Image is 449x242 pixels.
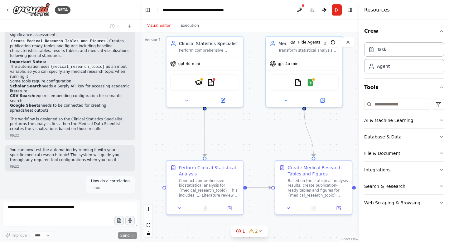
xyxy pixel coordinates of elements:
[195,79,202,86] img: SerplyScholarSearchTool
[143,6,152,14] button: Hide left sidebar
[144,213,152,221] button: zoom out
[364,195,444,211] button: Web Scraping & Browsing
[278,48,339,53] div: Transform statistical analysis into comprehensive visual presentations, create publication-ready ...
[364,178,444,194] button: Search & Research
[179,40,239,47] div: Clinical Statistics Specialist
[364,145,444,161] button: File & Document
[10,84,130,94] li: needs a Serply API key for accessing academic literature
[364,112,444,128] button: AI & Machine Learning
[162,7,233,13] nav: breadcrumb
[377,46,386,53] div: Task
[377,63,390,69] div: Agent
[10,103,130,113] li: needs to be connected for creating spreadsheet outputs
[145,37,161,42] div: Version 1
[144,205,152,237] div: React Flow controls
[166,36,244,107] div: Clinical Statistics SpecialistPerform comprehensive statistical analysis for clinical medicine an...
[12,233,27,238] span: Improve
[10,39,130,58] p: - Creates publication-ready tables and figures including baseline characteristics tables, results...
[278,40,339,47] div: Medical Data Scientist
[10,133,19,138] div: 09:22
[201,110,208,157] g: Edge from b6a93d9f-962b-4de6-904d-0cf3de9c33a1 to c0580719-7371-4659-8b79-9ecd6888fdc8
[10,60,46,64] strong: Important Notes:
[364,117,413,123] div: AI & Machine Learning
[2,202,137,227] textarea: To enrich screen reader interactions, please activate Accessibility in Grammarly extension settings
[364,200,420,206] div: Web Scraping & Browsing
[219,204,240,212] button: Open in side panel
[345,6,354,14] button: Hide right sidebar
[55,6,70,14] div: BETA
[207,79,215,86] img: CSVSearchTool
[231,226,268,237] button: 12
[288,178,348,198] div: Based on the statistical analysis results, create publication-ready tables and figures for {medic...
[364,183,405,189] div: Search & Research
[294,79,302,86] img: FileReadTool
[278,61,300,66] span: gpt-4o-mini
[242,228,245,234] span: 1
[364,134,402,140] div: Database & Data
[10,164,19,169] div: 09:22
[364,40,444,78] div: Crew
[12,3,50,17] img: Logo
[125,22,135,30] button: Start a new chat
[49,64,106,70] code: {medical_research_topic}
[178,61,200,66] span: gpt-4o-mini
[305,97,340,104] button: Open in side panel
[179,178,239,198] div: Conduct comprehensive biostatistical analysis for {medical_research_topic}. This includes: 1) Lit...
[166,160,244,215] div: Perform Clinical Statistical AnalysisConduct comprehensive biostatistical analysis for {medical_r...
[125,216,135,225] button: Click to speak your automation idea
[364,6,390,14] h4: Resources
[179,48,239,53] div: Perform comprehensive statistical analysis for clinical medicine and health research, including h...
[10,94,34,98] strong: CSV Search
[10,64,130,79] li: The automation uses as an input variable, so you can specify any medical research topic when runn...
[364,96,444,216] div: Tools
[191,204,218,212] button: No output available
[247,184,271,191] g: Edge from c0580719-7371-4659-8b79-9ecd6888fdc8 to d334ba4b-dd5c-48e7-ae3f-b9ab78cd65ef
[288,165,348,177] div: Create Medical Research Tables and Figures
[307,79,314,86] img: Google Sheets
[144,221,152,229] button: fit view
[364,150,400,156] div: File & Document
[118,232,137,239] button: Send
[287,37,324,47] button: Hide Agents
[144,205,152,213] button: zoom in
[91,186,100,190] div: 11:06
[364,22,444,40] button: Crew
[300,204,326,212] button: No output available
[205,97,240,104] button: Open in side panel
[364,129,444,145] button: Database & Data
[107,22,122,30] button: Switch to previous chat
[10,84,41,88] strong: Scholar Search
[301,110,317,157] g: Edge from c3696797-c890-473d-9dcf-73fccce539a2 to d334ba4b-dd5c-48e7-ae3f-b9ab78cd65ef
[255,228,258,234] span: 2
[10,94,130,103] li: requires embedding configuration for semantic search
[10,39,107,44] code: Create Medical Research Tables and Figures
[275,160,352,215] div: Create Medical Research Tables and FiguresBased on the statistical analysis results, create publi...
[341,237,358,241] a: React Flow attribution
[176,19,204,32] button: Execution
[265,36,343,107] div: Medical Data ScientistTransform statistical analysis into comprehensive visual presentations, cre...
[179,165,239,177] div: Perform Clinical Statistical Analysis
[2,231,30,240] button: Improve
[298,40,321,45] span: Hide Agents
[91,179,130,184] p: How do a correlation
[328,204,349,212] button: Open in side panel
[120,233,130,238] span: Send
[10,79,130,113] li: Some tools require configuration:
[364,79,444,96] button: Tools
[10,117,130,132] p: The workflow is designed so the Clinical Statistics Specialist performs the analysis first, then ...
[144,229,152,237] button: toggle interactivity
[142,19,176,32] button: Visual Editor
[10,148,130,162] p: You can now test the automation by running it with your specific medical research topic! The syst...
[364,162,444,178] button: Integrations
[364,167,390,173] div: Integrations
[114,216,124,225] button: Upload files
[10,103,41,108] strong: Google Sheets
